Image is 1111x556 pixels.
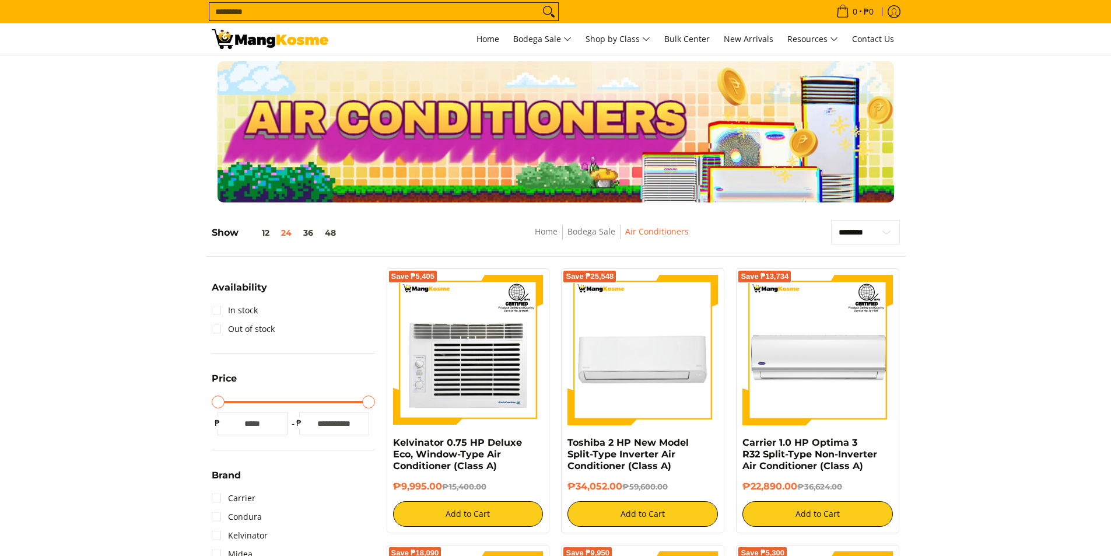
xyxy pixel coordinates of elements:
span: Save ₱25,548 [566,273,614,280]
summary: Open [212,374,237,392]
span: • [833,5,877,18]
h6: ₱34,052.00 [567,481,718,492]
span: Bodega Sale [513,32,572,47]
a: Bodega Sale [567,226,615,237]
a: Shop by Class [580,23,656,55]
button: Add to Cart [742,501,893,527]
button: 36 [297,228,319,237]
a: Out of stock [212,320,275,338]
a: Kelvinator [212,526,268,545]
img: Bodega Sale Aircon l Mang Kosme: Home Appliances Warehouse Sale [212,29,328,49]
span: Brand [212,471,241,480]
a: Contact Us [846,23,900,55]
img: Toshiba 2 HP New Model Split-Type Inverter Air Conditioner (Class A) [567,275,718,425]
span: 0 [851,8,859,16]
span: Shop by Class [586,32,650,47]
img: Kelvinator 0.75 HP Deluxe Eco, Window-Type Air Conditioner (Class A) [393,275,544,425]
span: Save ₱5,405 [391,273,435,280]
a: Carrier 1.0 HP Optima 3 R32 Split-Type Non-Inverter Air Conditioner (Class A) [742,437,877,471]
a: Kelvinator 0.75 HP Deluxe Eco, Window-Type Air Conditioner (Class A) [393,437,522,471]
span: Resources [787,32,838,47]
nav: Breadcrumbs [449,225,773,251]
button: Add to Cart [567,501,718,527]
h5: Show [212,227,342,239]
a: Condura [212,508,262,526]
h6: ₱22,890.00 [742,481,893,492]
a: Home [471,23,505,55]
span: ₱ [293,417,305,429]
del: ₱15,400.00 [442,482,486,491]
h6: ₱9,995.00 [393,481,544,492]
span: Price [212,374,237,383]
button: Add to Cart [393,501,544,527]
span: New Arrivals [724,33,773,44]
a: Bulk Center [658,23,716,55]
a: Carrier [212,489,255,508]
a: Home [535,226,558,237]
button: 12 [239,228,275,237]
span: Availability [212,283,267,292]
del: ₱36,624.00 [797,482,842,491]
button: 24 [275,228,297,237]
span: Home [476,33,499,44]
summary: Open [212,283,267,301]
a: In stock [212,301,258,320]
button: 48 [319,228,342,237]
span: Contact Us [852,33,894,44]
img: Carrier 1.0 HP Optima 3 R32 Split-Type Non-Inverter Air Conditioner (Class A) [742,275,893,425]
button: Search [539,3,558,20]
span: ₱0 [862,8,875,16]
a: New Arrivals [718,23,779,55]
span: Save ₱13,734 [741,273,788,280]
a: Air Conditioners [625,226,689,237]
nav: Main Menu [340,23,900,55]
del: ₱59,600.00 [622,482,668,491]
span: ₱ [212,417,223,429]
span: Bulk Center [664,33,710,44]
a: Bodega Sale [507,23,577,55]
a: Resources [781,23,844,55]
summary: Open [212,471,241,489]
a: Toshiba 2 HP New Model Split-Type Inverter Air Conditioner (Class A) [567,437,689,471]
